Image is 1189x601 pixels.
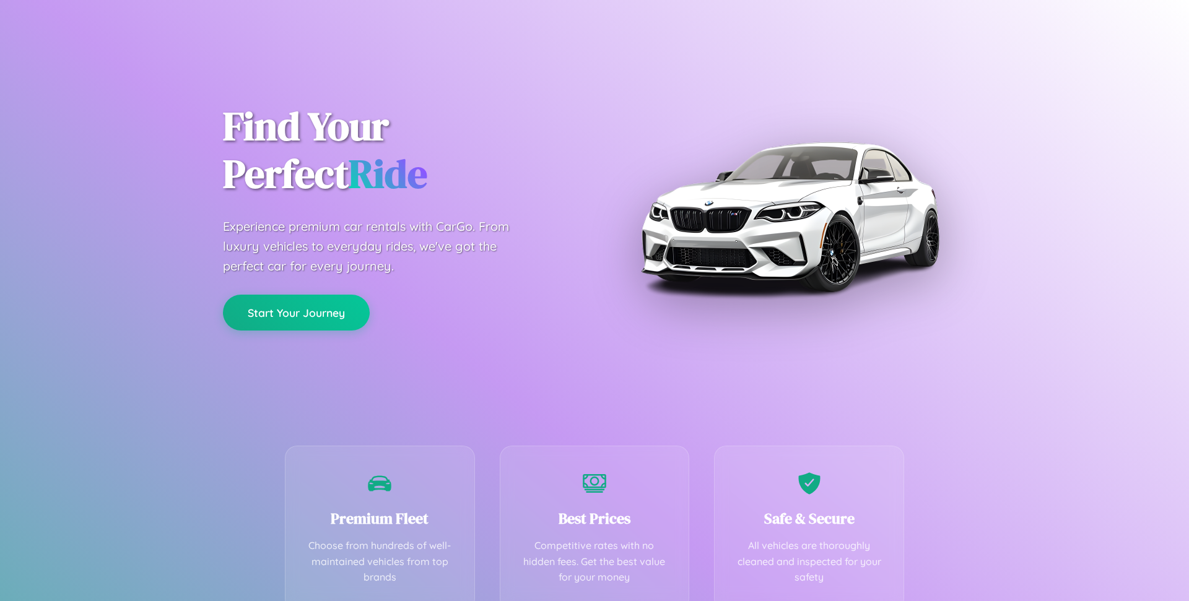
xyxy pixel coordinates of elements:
p: Competitive rates with no hidden fees. Get the best value for your money [519,538,671,586]
p: All vehicles are thoroughly cleaned and inspected for your safety [733,538,885,586]
button: Start Your Journey [223,295,370,331]
h1: Find Your Perfect [223,103,576,198]
span: Ride [349,147,427,201]
img: Premium BMW car rental vehicle [635,62,944,371]
h3: Best Prices [519,508,671,529]
h3: Safe & Secure [733,508,885,529]
p: Experience premium car rentals with CarGo. From luxury vehicles to everyday rides, we've got the ... [223,217,533,276]
h3: Premium Fleet [304,508,456,529]
p: Choose from hundreds of well-maintained vehicles from top brands [304,538,456,586]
